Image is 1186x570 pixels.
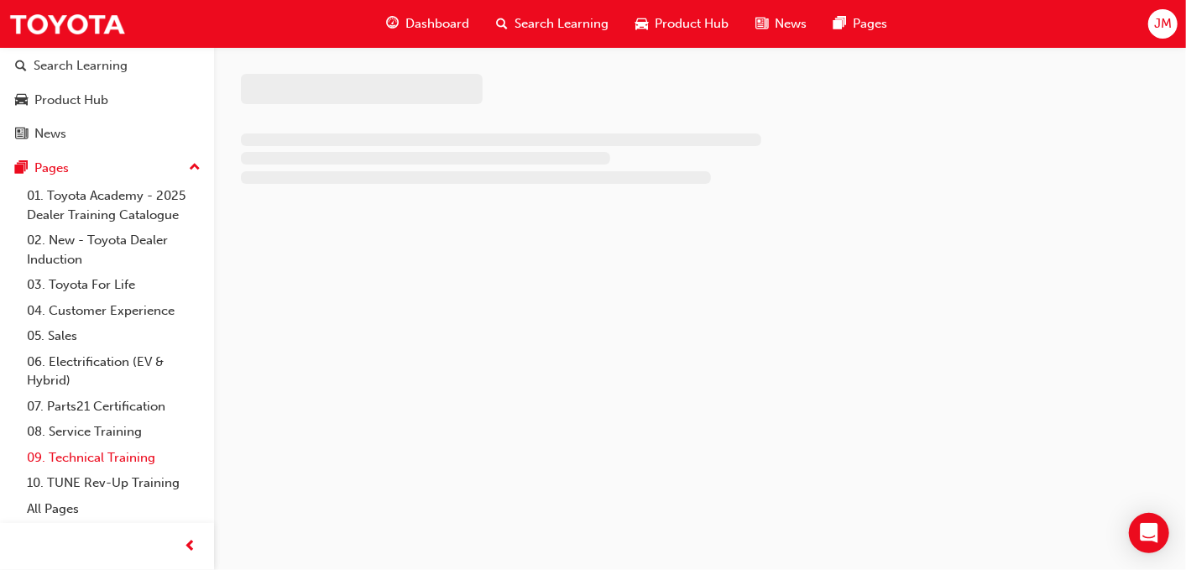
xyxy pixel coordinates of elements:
a: 09. Technical Training [20,445,207,471]
button: JM [1148,9,1178,39]
a: 06. Electrification (EV & Hybrid) [20,349,207,394]
span: search-icon [496,13,508,34]
a: 05. Sales [20,323,207,349]
a: 07. Parts21 Certification [20,394,207,420]
span: prev-icon [185,536,197,557]
a: 01. Toyota Academy - 2025 Dealer Training Catalogue [20,183,207,227]
a: 03. Toyota For Life [20,272,207,298]
span: car-icon [15,93,28,108]
span: pages-icon [833,13,846,34]
span: Dashboard [405,14,469,34]
span: news-icon [755,13,768,34]
a: news-iconNews [742,7,820,41]
div: News [34,124,66,144]
span: Pages [853,14,887,34]
div: Search Learning [34,56,128,76]
span: pages-icon [15,161,28,176]
a: Search Learning [7,50,207,81]
button: Pages [7,153,207,184]
div: Pages [34,159,69,178]
span: JM [1154,14,1172,34]
div: Open Intercom Messenger [1129,513,1169,553]
a: 04. Customer Experience [20,298,207,324]
span: Search Learning [515,14,609,34]
a: 08. Service Training [20,419,207,445]
a: News [7,118,207,149]
a: 10. TUNE Rev-Up Training [20,470,207,496]
div: Product Hub [34,91,108,110]
span: search-icon [15,59,27,74]
span: car-icon [635,13,648,34]
span: up-icon [189,157,201,179]
a: All Pages [20,496,207,522]
a: Product Hub [7,85,207,116]
a: car-iconProduct Hub [622,7,742,41]
span: news-icon [15,127,28,142]
img: Trak [8,5,126,43]
span: guage-icon [386,13,399,34]
a: 02. New - Toyota Dealer Induction [20,227,207,272]
span: News [775,14,807,34]
a: pages-iconPages [820,7,901,41]
span: Product Hub [655,14,729,34]
a: search-iconSearch Learning [483,7,622,41]
a: guage-iconDashboard [373,7,483,41]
